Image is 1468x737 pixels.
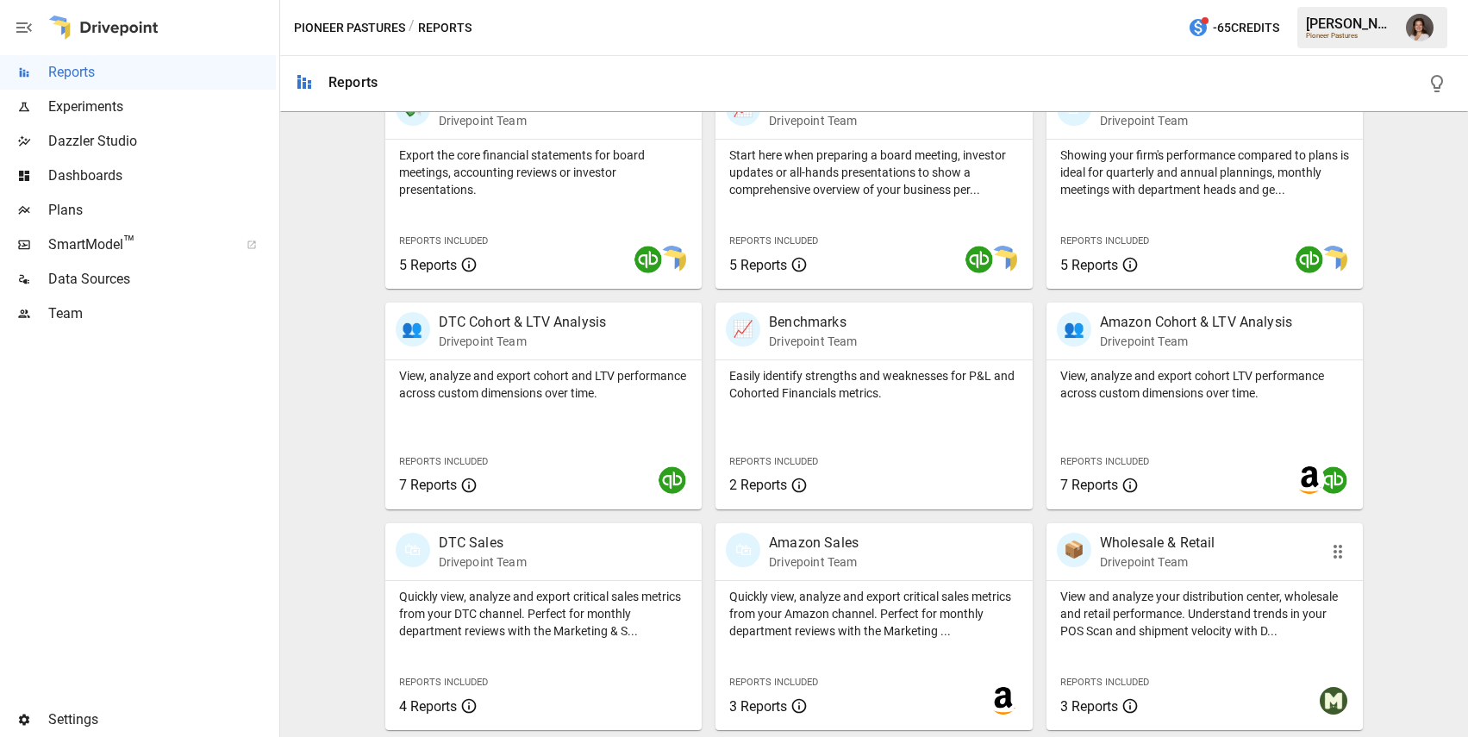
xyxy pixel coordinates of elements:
div: 🛍 [726,533,760,567]
p: Drivepoint Team [1100,333,1292,350]
img: smart model [990,246,1017,273]
span: Reports Included [399,235,488,247]
p: Easily identify strengths and weaknesses for P&L and Cohorted Financials metrics. [729,367,1019,402]
p: Wholesale & Retail [1100,533,1215,553]
img: quickbooks [1296,246,1323,273]
p: View, analyze and export cohort LTV performance across custom dimensions over time. [1060,367,1350,402]
span: -65 Credits [1213,17,1279,39]
div: 👥 [396,312,430,347]
p: Drivepoint Team [439,112,571,129]
span: Reports Included [1060,235,1149,247]
span: Reports Included [1060,677,1149,688]
button: Franziska Ibscher [1396,3,1444,52]
p: Drivepoint Team [439,553,527,571]
button: Pioneer Pastures [294,17,405,39]
p: View, analyze and export cohort and LTV performance across custom dimensions over time. [399,367,689,402]
p: Showing your firm's performance compared to plans is ideal for quarterly and annual plannings, mo... [1060,147,1350,198]
div: 👥 [1057,312,1091,347]
span: 5 Reports [399,257,457,273]
img: quickbooks [634,246,662,273]
p: DTC Cohort & LTV Analysis [439,312,607,333]
span: 5 Reports [729,257,787,273]
span: ™ [123,232,135,253]
div: / [409,17,415,39]
span: Reports Included [399,677,488,688]
span: Reports [48,62,276,83]
span: Data Sources [48,269,276,290]
img: amazon [1296,466,1323,494]
span: Dashboards [48,166,276,186]
span: 5 Reports [1060,257,1118,273]
span: Reports Included [399,456,488,467]
img: muffindata [1320,687,1347,715]
span: 3 Reports [729,698,787,715]
span: 7 Reports [399,477,457,493]
img: amazon [990,687,1017,715]
img: quickbooks [965,246,993,273]
span: 3 Reports [1060,698,1118,715]
span: 2 Reports [729,477,787,493]
img: quickbooks [1320,466,1347,494]
div: 🛍 [396,533,430,567]
div: Reports [328,74,378,91]
p: Amazon Cohort & LTV Analysis [1100,312,1292,333]
p: Drivepoint Team [1100,553,1215,571]
img: smart model [1320,246,1347,273]
p: Export the core financial statements for board meetings, accounting reviews or investor presentat... [399,147,689,198]
p: Drivepoint Team [1100,112,1209,129]
p: Amazon Sales [769,533,859,553]
div: Pioneer Pastures [1306,32,1396,40]
p: Drivepoint Team [769,112,871,129]
p: Benchmarks [769,312,857,333]
span: Reports Included [1060,456,1149,467]
button: -65Credits [1181,12,1286,44]
span: 4 Reports [399,698,457,715]
p: Drivepoint Team [769,333,857,350]
img: smart model [659,246,686,273]
span: SmartModel [48,234,228,255]
span: Reports Included [729,677,818,688]
p: Quickly view, analyze and export critical sales metrics from your Amazon channel. Perfect for mon... [729,588,1019,640]
p: Start here when preparing a board meeting, investor updates or all-hands presentations to show a ... [729,147,1019,198]
span: Dazzler Studio [48,131,276,152]
p: Drivepoint Team [439,333,607,350]
span: Reports Included [729,456,818,467]
span: Plans [48,200,276,221]
span: Settings [48,709,276,730]
p: Drivepoint Team [769,553,859,571]
span: Team [48,303,276,324]
span: Reports Included [729,235,818,247]
img: quickbooks [659,466,686,494]
p: View and analyze your distribution center, wholesale and retail performance. Understand trends in... [1060,588,1350,640]
div: 📈 [726,312,760,347]
p: Quickly view, analyze and export critical sales metrics from your DTC channel. Perfect for monthl... [399,588,689,640]
span: Experiments [48,97,276,117]
img: Franziska Ibscher [1406,14,1434,41]
span: 7 Reports [1060,477,1118,493]
p: DTC Sales [439,533,527,553]
div: 📦 [1057,533,1091,567]
div: [PERSON_NAME] [1306,16,1396,32]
